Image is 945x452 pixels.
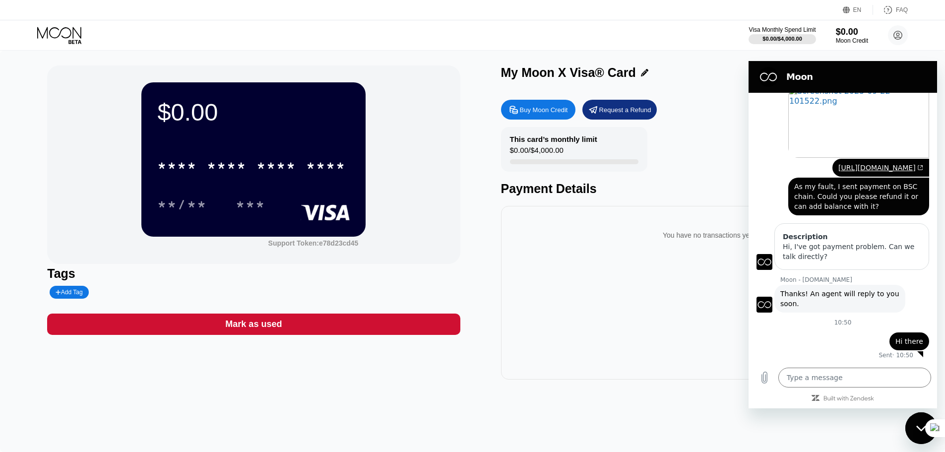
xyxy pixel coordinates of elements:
iframe: Messaging window [749,61,937,408]
div: Support Token:e78d23cd45 [268,239,359,247]
div: $0.00 / $4,000.00 [762,36,802,42]
div: You have no transactions yet [509,221,906,249]
div: $0.00Moon Credit [836,27,868,44]
div: EN [843,5,873,15]
div: Add Tag [50,286,88,299]
div: $0.00 / $4,000.00 [510,146,564,159]
div: Buy Moon Credit [501,100,575,120]
div: $0.00 [836,27,868,37]
div: Mark as used [225,319,282,330]
div: Moon Credit [836,37,868,44]
div: Request a Refund [599,106,651,114]
div: Visa Monthly Spend Limit$0.00/$4,000.00 [749,26,816,44]
div: $0.00 [157,98,350,126]
div: Tags [47,266,460,281]
div: Payment Details [501,182,914,196]
div: Request a Refund [582,100,657,120]
div: FAQ [873,5,908,15]
div: FAQ [896,6,908,13]
div: Visa Monthly Spend Limit [749,26,816,33]
div: My Moon X Visa® Card [501,65,636,80]
div: This card’s monthly limit [510,135,597,143]
div: Buy Moon Credit [520,106,568,114]
div: Mark as used [47,314,460,335]
iframe: Button to launch messaging window, conversation in progress [905,412,937,444]
div: Support Token: e78d23cd45 [268,239,359,247]
div: EN [853,6,862,13]
div: Add Tag [56,289,82,296]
